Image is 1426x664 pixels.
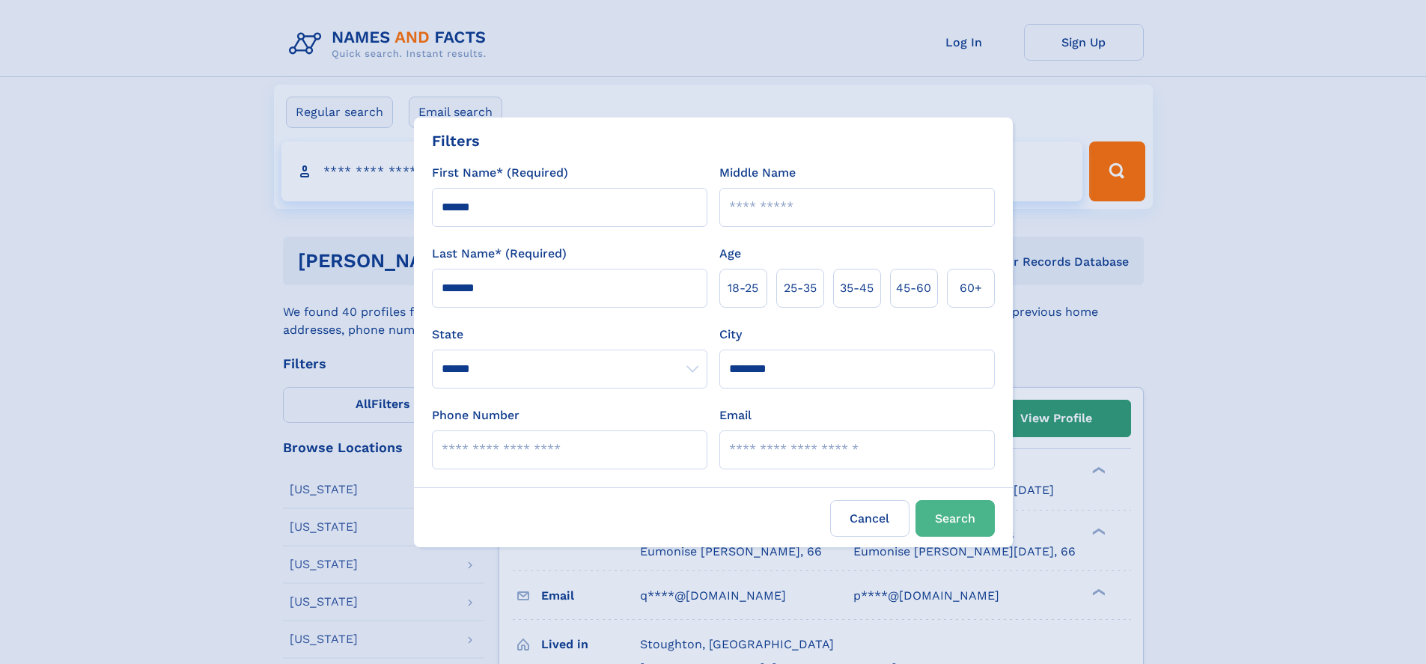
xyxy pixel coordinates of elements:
[432,326,707,344] label: State
[432,130,480,152] div: Filters
[915,500,995,537] button: Search
[840,279,874,297] span: 35‑45
[719,245,741,263] label: Age
[719,164,796,182] label: Middle Name
[719,406,752,424] label: Email
[784,279,817,297] span: 25‑35
[432,245,567,263] label: Last Name* (Required)
[896,279,931,297] span: 45‑60
[728,279,758,297] span: 18‑25
[960,279,982,297] span: 60+
[830,500,909,537] label: Cancel
[432,164,568,182] label: First Name* (Required)
[432,406,519,424] label: Phone Number
[719,326,742,344] label: City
